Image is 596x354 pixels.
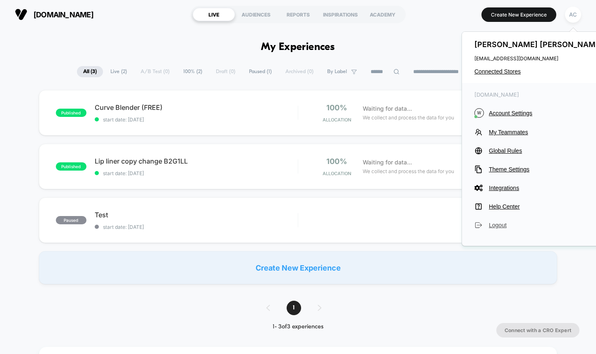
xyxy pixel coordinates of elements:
span: start date: [DATE] [95,116,298,123]
span: 1 [287,301,301,315]
div: 1 - 3 of 3 experiences [258,323,338,330]
h1: My Experiences [261,41,335,53]
span: Allocation [323,117,351,123]
div: AC [565,7,581,23]
button: Play, NEW DEMO 2025-VEED.mp4 [142,76,162,95]
span: [DOMAIN_NAME] [34,10,93,19]
span: Waiting for data... [363,158,412,167]
span: All ( 3 ) [77,66,103,77]
span: start date: [DATE] [95,170,298,176]
span: Curve Blender (FREE) [95,103,298,112]
span: Waiting for data... [363,104,412,113]
div: ACADEMY [361,8,404,21]
span: Lip liner copy change B2G1LL [95,157,298,165]
div: Current time [209,155,228,164]
img: Visually logo [15,8,27,21]
button: AC [562,6,584,23]
div: REPORTS [277,8,319,21]
span: We collect and process the data for you [363,114,454,121]
button: Create New Experience [481,7,556,22]
span: published [56,162,86,171]
input: Seek [6,142,299,150]
div: Create New Experience [39,251,558,284]
button: Play, NEW DEMO 2025-VEED.mp4 [4,153,17,166]
button: Connect with a CRO Expert [496,323,579,337]
button: [DOMAIN_NAME] [12,8,96,21]
div: AUDIENCES [235,8,277,21]
span: Paused ( 1 ) [243,66,278,77]
span: paused [56,216,86,224]
i: W [474,108,484,118]
span: Test [95,211,298,219]
span: 100% ( 2 ) [177,66,208,77]
span: start date: [DATE] [95,224,298,230]
span: 100% [326,157,347,166]
span: By Label [327,69,347,75]
div: INSPIRATIONS [319,8,361,21]
span: Allocation [323,171,351,176]
span: Live ( 2 ) [104,66,133,77]
div: LIVE [193,8,235,21]
input: Volume [244,156,269,164]
span: published [56,109,86,117]
span: We collect and process the data for you [363,167,454,175]
span: 100% [326,103,347,112]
